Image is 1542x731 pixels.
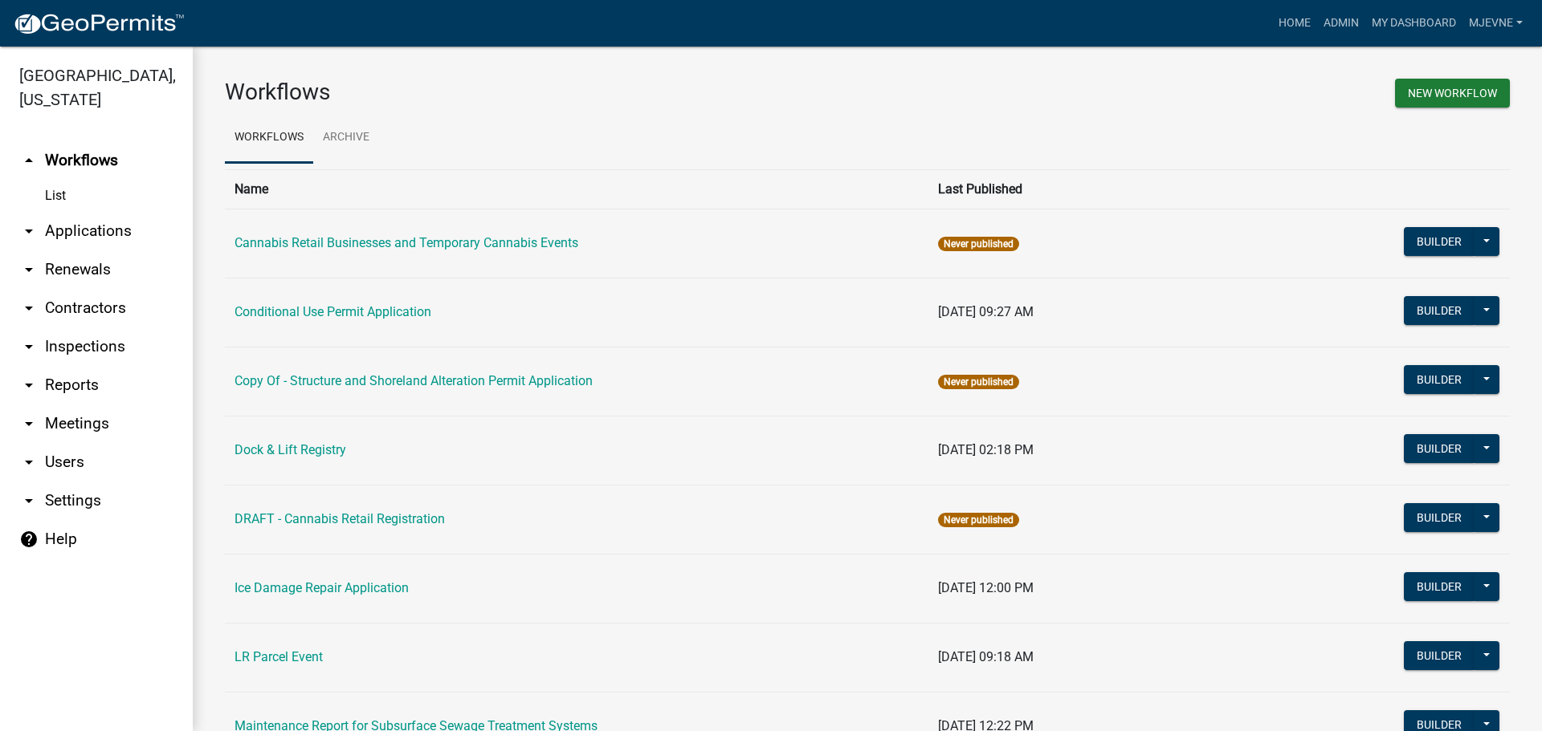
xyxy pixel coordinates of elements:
i: help [19,530,39,549]
span: Never published [938,237,1019,251]
a: Archive [313,112,379,164]
i: arrow_drop_up [19,151,39,170]
span: Never published [938,375,1019,389]
i: arrow_drop_down [19,376,39,395]
button: Builder [1404,296,1475,325]
span: Never published [938,513,1019,527]
i: arrow_drop_down [19,453,39,472]
button: Builder [1404,641,1475,670]
button: Builder [1404,227,1475,256]
span: [DATE] 09:18 AM [938,649,1034,664]
i: arrow_drop_down [19,260,39,279]
a: My Dashboard [1365,8,1462,39]
a: Dock & Lift Registry [235,442,346,457]
a: Conditional Use Permit Application [235,304,431,319]
h3: Workflows [225,79,855,106]
i: arrow_drop_down [19,337,39,356]
a: MJevne [1462,8,1529,39]
i: arrow_drop_down [19,221,39,241]
a: DRAFT - Cannabis Retail Registration [235,511,445,526]
span: [DATE] 02:18 PM [938,442,1034,457]
button: Builder [1404,365,1475,394]
a: Admin [1317,8,1365,39]
span: [DATE] 12:00 PM [938,580,1034,595]
i: arrow_drop_down [19,491,39,510]
a: Home [1272,8,1317,39]
button: Builder [1404,572,1475,601]
span: [DATE] 09:27 AM [938,304,1034,319]
a: Copy Of - Structure and Shoreland Alteration Permit Application [235,373,593,388]
i: arrow_drop_down [19,414,39,433]
button: Builder [1404,434,1475,463]
th: Last Published [928,169,1300,209]
button: Builder [1404,503,1475,532]
a: LR Parcel Event [235,649,323,664]
a: Workflows [225,112,313,164]
th: Name [225,169,928,209]
a: Cannabis Retail Businesses and Temporary Cannabis Events [235,235,578,250]
a: Ice Damage Repair Application [235,580,409,595]
i: arrow_drop_down [19,298,39,318]
button: New Workflow [1395,79,1510,108]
